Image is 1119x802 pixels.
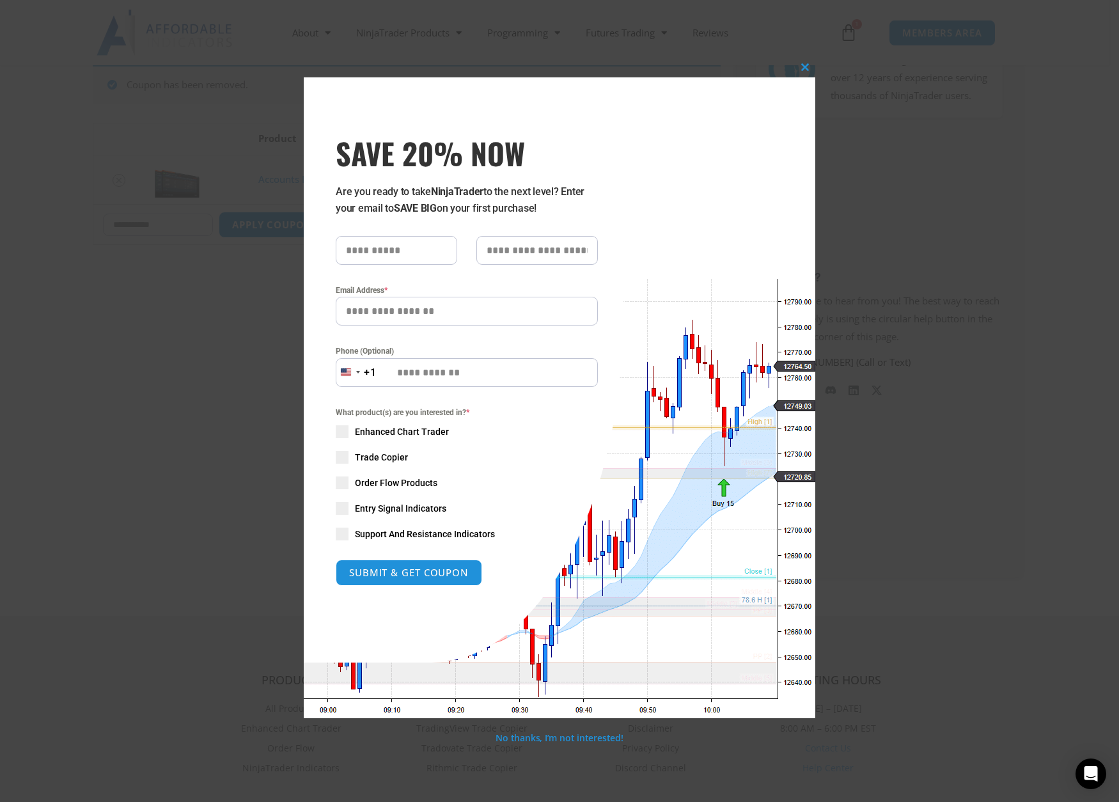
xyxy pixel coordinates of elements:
button: Selected country [336,358,377,387]
span: SAVE 20% NOW [336,135,598,171]
label: Entry Signal Indicators [336,502,598,515]
a: No thanks, I’m not interested! [496,732,623,744]
label: Order Flow Products [336,476,598,489]
span: Entry Signal Indicators [355,502,446,515]
span: Support And Resistance Indicators [355,528,495,540]
strong: NinjaTrader [431,185,483,198]
label: Support And Resistance Indicators [336,528,598,540]
div: Open Intercom Messenger [1076,759,1106,789]
span: Trade Copier [355,451,408,464]
label: Email Address [336,284,598,297]
label: Enhanced Chart Trader [336,425,598,438]
label: Phone (Optional) [336,345,598,358]
div: +1 [364,365,377,381]
strong: SAVE BIG [394,202,437,214]
span: What product(s) are you interested in? [336,406,598,419]
button: SUBMIT & GET COUPON [336,560,482,586]
span: Enhanced Chart Trader [355,425,449,438]
label: Trade Copier [336,451,598,464]
p: Are you ready to take to the next level? Enter your email to on your first purchase! [336,184,598,217]
span: Order Flow Products [355,476,437,489]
